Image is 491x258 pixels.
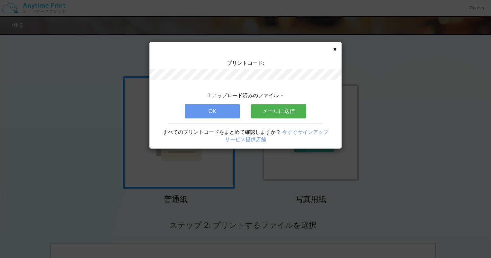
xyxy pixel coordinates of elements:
[208,93,279,98] span: 1 アップロード済みのファイル
[163,129,281,135] span: すべてのプリントコードをまとめて確認しますか？
[251,104,306,118] button: メールに送信
[227,60,264,66] span: プリントコード:
[185,104,240,118] button: OK
[225,137,266,142] a: サービス提供店舗
[282,129,328,135] a: 今すぐサインアップ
